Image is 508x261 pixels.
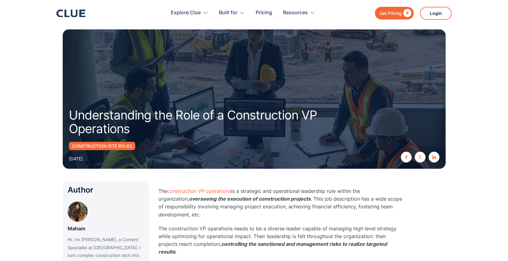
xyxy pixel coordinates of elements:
[158,225,405,256] p: The construction VP operations needs to be a diverse leader capable of managing high level strate...
[380,9,402,17] div: Get Pricing
[420,7,452,20] a: Login
[283,3,315,23] div: Resources
[68,186,144,194] div: Author
[68,225,85,233] p: Maham
[219,3,237,23] div: Built for
[418,155,422,159] img: twitter X icon
[171,3,201,23] div: Explore Clue
[432,155,436,159] img: linkedin icon
[167,188,231,194] a: construction VP operations
[283,3,308,23] div: Resources
[158,241,387,255] em: controlling the sanctioned and management risks to realize targeted results
[189,196,311,202] em: overseeing the execution of construction projects
[69,142,135,150] a: Construction Site Roles
[402,9,411,17] div: 
[171,3,208,23] div: Explore Clue
[68,202,88,222] img: Maham
[158,187,405,219] p: The is a strategic and operational leadership role within the organization, . This job descriptio...
[219,3,245,23] div: Built for
[375,7,414,20] a: Get Pricing
[69,155,83,163] div: [DATE]
[404,155,408,159] img: facebook icon
[69,108,328,136] h1: Understanding the Role of a Construction VP Operations
[256,3,272,23] a: Pricing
